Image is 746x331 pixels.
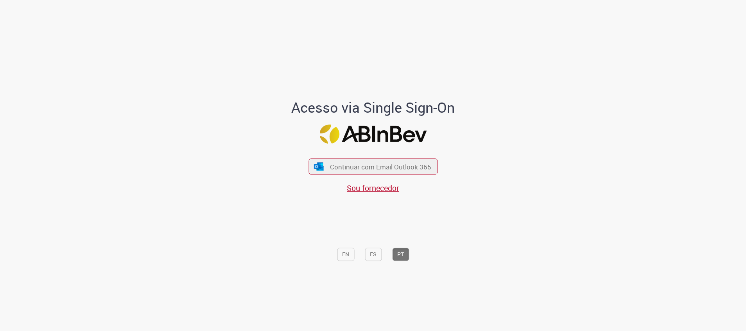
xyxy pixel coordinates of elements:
img: Logo ABInBev [319,124,427,144]
h1: Acesso via Single Sign-On [265,100,482,115]
a: Sou fornecedor [347,183,399,193]
img: ícone Azure/Microsoft 360 [314,162,325,171]
span: Continuar com Email Outlook 365 [330,162,431,171]
button: ícone Azure/Microsoft 360 Continuar com Email Outlook 365 [308,158,438,174]
button: PT [392,248,409,261]
button: EN [337,248,354,261]
button: ES [365,248,382,261]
